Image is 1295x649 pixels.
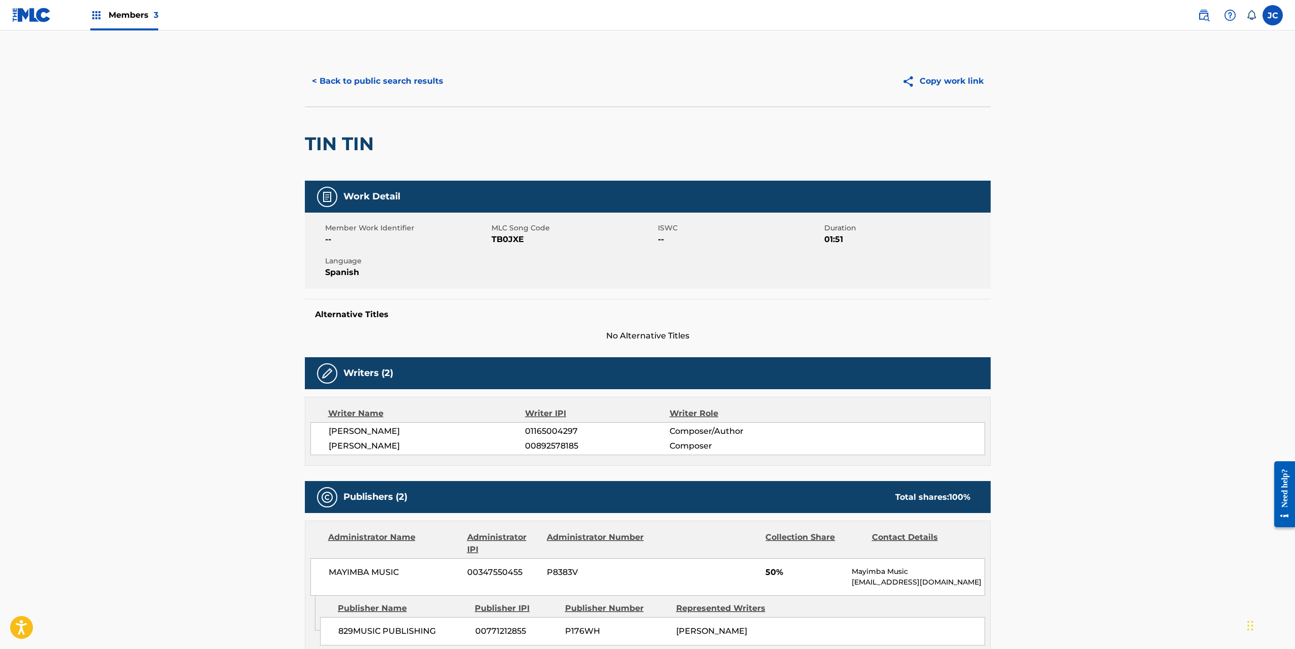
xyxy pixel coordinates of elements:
p: Mayimba Music [852,566,984,577]
h2: TIN TIN [305,132,379,155]
div: Writer Role [670,407,801,420]
div: Represented Writers [676,602,780,614]
div: Help [1220,5,1240,25]
a: Public Search [1194,5,1214,25]
div: Notifications [1246,10,1256,20]
span: 50% [765,566,844,578]
img: MLC Logo [12,8,51,22]
span: 100 % [949,492,970,502]
iframe: Chat Widget [1244,600,1295,649]
span: Spanish [325,266,489,279]
span: 00771212855 [475,625,557,637]
span: MLC Song Code [492,223,655,233]
span: 00347550455 [467,566,539,578]
div: Total shares: [895,491,970,503]
span: 01165004297 [525,425,669,437]
div: Administrator Number [547,531,645,556]
div: Administrator IPI [467,531,539,556]
h5: Work Detail [343,191,400,202]
img: Work Detail [321,191,333,203]
img: help [1224,9,1236,21]
div: Writer Name [328,407,526,420]
h5: Alternative Titles [315,310,981,320]
iframe: Resource Center [1267,454,1295,535]
span: Composer [670,440,801,452]
span: -- [658,233,822,246]
span: [PERSON_NAME] [329,440,526,452]
span: -- [325,233,489,246]
span: [PERSON_NAME] [329,425,526,437]
div: Drag [1247,610,1253,641]
span: Language [325,256,489,266]
span: MAYIMBA MUSIC [329,566,460,578]
img: search [1198,9,1210,21]
span: 3 [154,10,158,20]
span: 829MUSIC PUBLISHING [338,625,468,637]
span: TB0JXE [492,233,655,246]
img: Top Rightsholders [90,9,102,21]
span: P176WH [565,625,669,637]
span: Member Work Identifier [325,223,489,233]
span: [PERSON_NAME] [676,626,747,636]
span: ISWC [658,223,822,233]
img: Publishers [321,491,333,503]
span: No Alternative Titles [305,330,991,342]
span: 01:51 [824,233,988,246]
span: Duration [824,223,988,233]
span: P8383V [547,566,645,578]
span: Composer/Author [670,425,801,437]
h5: Writers (2) [343,367,393,379]
div: Writer IPI [525,407,670,420]
img: Writers [321,367,333,380]
div: Administrator Name [328,531,460,556]
div: Publisher IPI [475,602,557,614]
div: Publisher Name [338,602,467,614]
h5: Publishers (2) [343,491,407,503]
div: User Menu [1263,5,1283,25]
div: Publisher Number [565,602,669,614]
img: Copy work link [902,75,920,88]
button: Copy work link [895,69,991,94]
div: Collection Share [765,531,864,556]
button: < Back to public search results [305,69,450,94]
p: [EMAIL_ADDRESS][DOMAIN_NAME] [852,577,984,588]
span: Members [109,9,158,21]
div: Contact Details [872,531,970,556]
span: 00892578185 [525,440,669,452]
